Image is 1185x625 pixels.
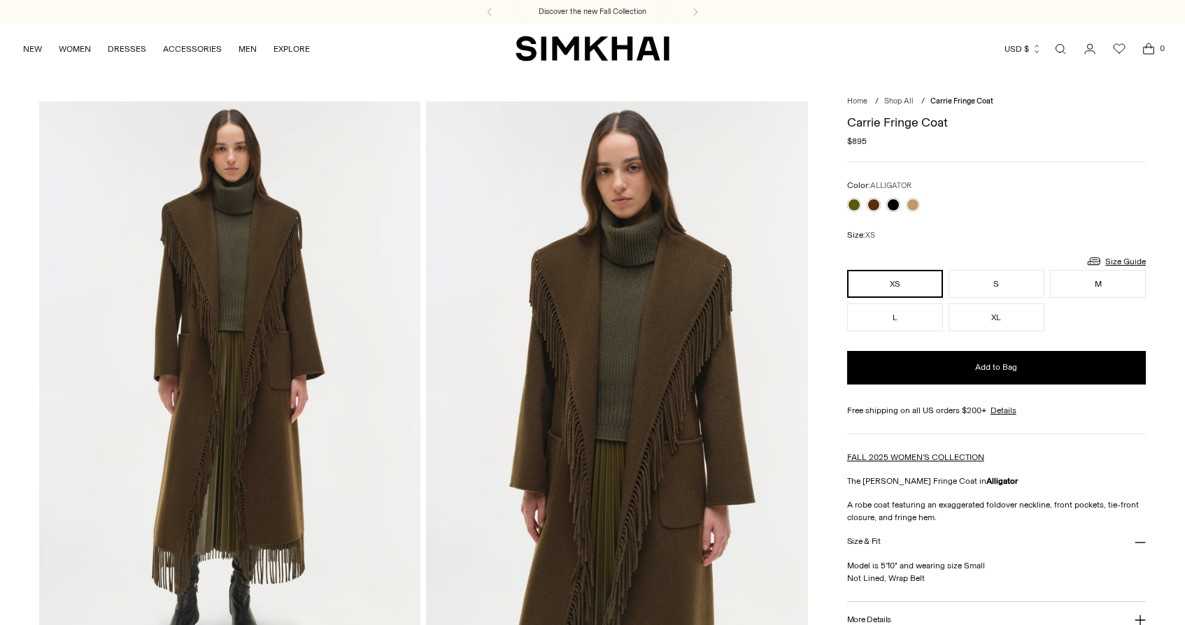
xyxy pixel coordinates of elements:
[847,475,1146,487] p: The [PERSON_NAME] Fringe Coat in
[163,34,222,64] a: ACCESSORIES
[921,96,925,108] div: /
[1105,35,1133,63] a: Wishlist
[870,181,911,190] span: ALLIGATOR
[847,96,1146,108] nav: breadcrumbs
[986,476,1018,486] strong: Alligator
[847,179,911,192] label: Color:
[516,35,669,62] a: SIMKHAI
[865,231,875,240] span: XS
[108,34,146,64] a: DRESSES
[975,361,1017,373] span: Add to Bag
[539,6,646,17] a: Discover the new Fall Collection
[274,34,310,64] a: EXPLORE
[59,34,91,64] a: WOMEN
[847,351,1146,385] button: Add to Bag
[847,559,1146,584] p: Model is 5'10" and wearing size Small Not Lined, Wrap Belt
[847,229,875,242] label: Size:
[847,524,1146,559] button: Size & Fit
[1076,35,1104,63] a: Go to the account page
[847,498,1146,524] p: A robe coat featuring an exaggerated foldover neckline, front pockets, tie-front closure, and fri...
[847,270,943,298] button: XS
[847,303,943,331] button: L
[1135,35,1163,63] a: Open cart modal
[875,96,879,108] div: /
[847,615,891,624] h3: More Details
[847,96,867,106] a: Home
[239,34,257,64] a: MEN
[1046,35,1074,63] a: Open search modal
[23,34,42,64] a: NEW
[991,404,1016,417] a: Details
[847,116,1146,129] h1: Carrie Fringe Coat
[949,270,1044,298] button: S
[884,96,914,106] a: Shop All
[1086,252,1146,270] a: Size Guide
[847,452,984,462] a: FALL 2025 WOMEN'S COLLECTION
[847,537,881,546] h3: Size & Fit
[930,96,993,106] span: Carrie Fringe Coat
[1050,270,1146,298] button: M
[1156,42,1168,55] span: 0
[847,404,1146,417] div: Free shipping on all US orders $200+
[847,135,867,148] span: $895
[949,303,1044,331] button: XL
[1005,34,1042,64] button: USD $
